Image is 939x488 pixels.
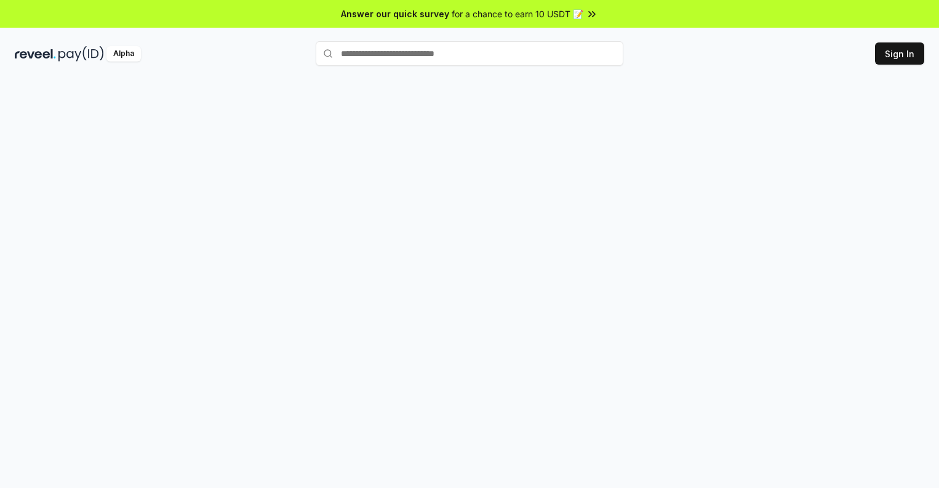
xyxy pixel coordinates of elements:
[452,7,583,20] span: for a chance to earn 10 USDT 📝
[58,46,104,62] img: pay_id
[341,7,449,20] span: Answer our quick survey
[875,42,924,65] button: Sign In
[15,46,56,62] img: reveel_dark
[106,46,141,62] div: Alpha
